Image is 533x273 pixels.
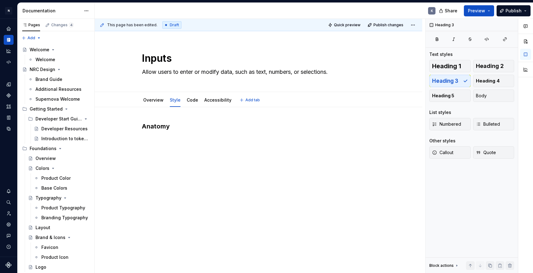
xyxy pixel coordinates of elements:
div: Additional Resources [35,86,81,92]
h3: Anatomy [142,122,375,131]
div: Foundations [20,144,92,153]
a: Supernova Welcome [26,94,92,104]
a: Overview [26,153,92,163]
span: This page has been edited. [107,23,157,27]
button: Quick preview [326,21,363,29]
a: Logo [26,262,92,272]
div: Branding Typography [41,215,88,221]
div: Documentation [23,8,81,14]
a: Developer Resources [31,124,92,134]
span: Heading 2 [476,63,504,69]
div: Overview [141,93,166,106]
a: Layout [26,223,92,233]
div: NRC Design [30,66,55,73]
textarea: Inputs [141,51,374,66]
div: Product Icon [41,254,69,260]
a: Colors [26,163,92,173]
span: Heading 1 [432,63,461,69]
button: Search ⌘K [4,197,14,207]
div: Storybook stories [4,113,14,123]
div: List styles [429,109,451,115]
div: Foundations [30,145,56,152]
div: Welcome [35,57,55,63]
a: Components [4,90,14,100]
div: Getting Started [20,104,92,114]
button: Quote [473,146,514,159]
div: Developer Start Guide [26,114,92,124]
span: Publish changes [373,23,403,27]
a: Home [4,24,14,34]
a: Introduction to tokens [31,134,92,144]
div: Other styles [429,138,456,144]
a: Product Typography [31,203,92,213]
div: Text styles [429,51,453,57]
button: Body [473,90,514,102]
a: Data sources [4,124,14,134]
span: Heading 5 [432,93,454,99]
a: Code automation [4,57,14,67]
div: Product Typography [41,205,85,211]
a: Design tokens [4,79,14,89]
button: Share [436,5,461,16]
a: Product Icon [31,252,92,262]
a: Additional Resources [26,84,92,94]
div: Colors [35,165,49,171]
button: Callout [429,146,471,159]
a: Invite team [4,208,14,218]
a: Welcome [20,45,92,55]
button: Add tab [238,96,263,104]
div: N [5,7,12,15]
svg: Supernova Logo [6,262,12,268]
a: Style [170,97,181,103]
div: Code [184,93,201,106]
div: Favicon [41,244,58,250]
span: Publish [506,8,522,14]
div: Welcome [30,47,49,53]
a: Analytics [4,46,14,56]
div: Settings [4,220,14,229]
div: Changes [51,23,74,27]
div: Brand & Icons [35,234,65,241]
div: Style [167,93,183,106]
button: N [1,4,16,17]
a: Favicon [31,242,92,252]
button: Publish [497,5,531,16]
button: Contact support [4,231,14,241]
div: Typography [35,195,61,201]
button: Numbered [429,118,471,130]
span: Add tab [245,98,260,103]
div: Getting Started [30,106,63,112]
a: Code [187,97,198,103]
span: Quick preview [334,23,360,27]
div: K [431,8,433,13]
button: Notifications [4,186,14,196]
span: Quote [476,149,496,156]
button: Add [20,34,43,42]
div: Product Color [41,175,71,181]
button: Bulleted [473,118,514,130]
div: Block actions [429,261,459,270]
div: Supernova Welcome [35,96,80,102]
div: Base Colors [41,185,67,191]
textarea: Allow users to enter or modify data, such as text, numbers, or selections. [141,67,374,77]
a: Welcome [26,55,92,65]
a: Overview [143,97,164,103]
span: Heading 4 [476,78,500,84]
span: 4 [69,23,74,27]
div: Brand Guide [35,76,62,82]
div: Accessibility [202,93,234,106]
button: Heading 2 [473,60,514,72]
div: Documentation [4,35,14,45]
a: Branding Typography [31,213,92,223]
a: Base Colors [31,183,92,193]
span: Share [445,8,457,14]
